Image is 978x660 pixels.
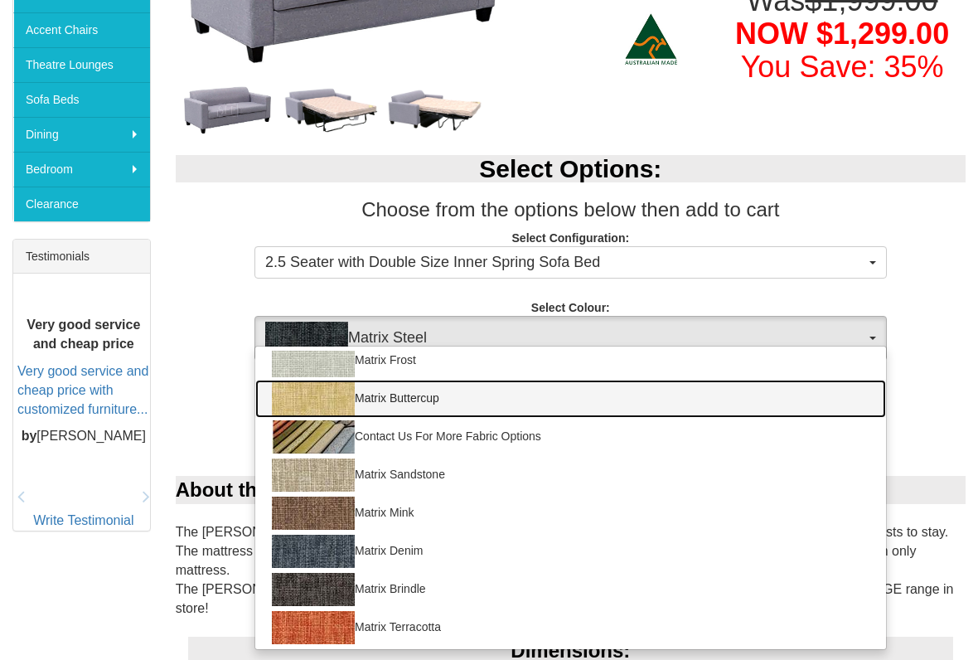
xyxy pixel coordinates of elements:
img: Matrix Mink [272,497,355,530]
a: Matrix Terracotta [255,609,886,647]
img: Matrix Buttercup [272,382,355,415]
a: Matrix Brindle [255,570,886,609]
img: Matrix Sandstone [272,459,355,492]
img: Matrix Frost [272,344,355,377]
a: Matrix Buttercup [255,380,886,418]
a: Matrix Mink [255,494,886,532]
a: Matrix Sandstone [255,456,886,494]
a: Contact Us For More Fabric Options [255,418,886,456]
img: Matrix Denim [272,535,355,568]
img: Matrix Terracotta [272,611,355,644]
img: Contact Us For More Fabric Options [272,420,355,454]
a: Matrix Denim [255,532,886,570]
a: Matrix Frost [255,342,886,380]
img: Matrix Brindle [272,573,355,606]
